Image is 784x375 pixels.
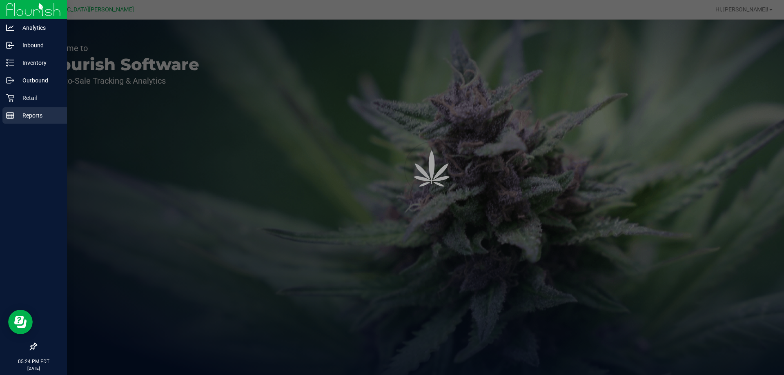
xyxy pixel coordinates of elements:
[14,111,63,120] p: Reports
[6,94,14,102] inline-svg: Retail
[14,40,63,50] p: Inbound
[6,24,14,32] inline-svg: Analytics
[14,75,63,85] p: Outbound
[6,41,14,49] inline-svg: Inbound
[6,111,14,120] inline-svg: Reports
[6,59,14,67] inline-svg: Inventory
[14,58,63,68] p: Inventory
[8,310,33,334] iframe: Resource center
[4,358,63,365] p: 05:24 PM EDT
[14,93,63,103] p: Retail
[4,365,63,371] p: [DATE]
[6,76,14,84] inline-svg: Outbound
[14,23,63,33] p: Analytics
